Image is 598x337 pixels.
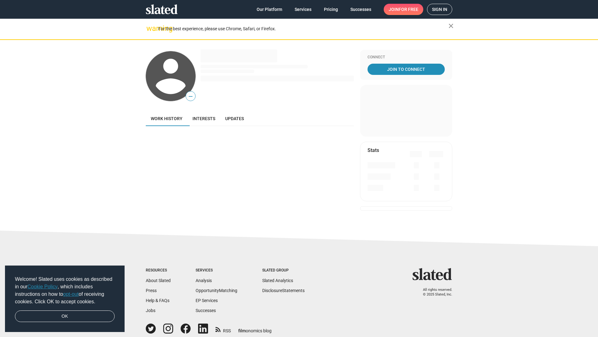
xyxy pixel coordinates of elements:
[368,147,379,154] mat-card-title: Stats
[5,266,125,332] div: cookieconsent
[416,288,452,297] p: All rights reserved. © 2025 Slated, Inc.
[345,4,376,15] a: Successes
[257,4,282,15] span: Our Platform
[196,278,212,283] a: Analysis
[15,310,115,322] a: dismiss cookie message
[146,278,171,283] a: About Slated
[15,276,115,305] span: Welcome! Slated uses cookies as described in our , which includes instructions on how to of recei...
[187,111,220,126] a: Interests
[350,4,371,15] span: Successes
[146,298,169,303] a: Help & FAQs
[389,4,418,15] span: Join
[262,278,293,283] a: Slated Analytics
[447,22,455,30] mat-icon: close
[369,64,444,75] span: Join To Connect
[196,268,237,273] div: Services
[146,111,187,126] a: Work history
[295,4,311,15] span: Services
[368,55,445,60] div: Connect
[146,268,171,273] div: Resources
[290,4,316,15] a: Services
[432,4,447,15] span: Sign in
[252,4,287,15] a: Our Platform
[146,308,155,313] a: Jobs
[27,284,58,289] a: Cookie Policy
[262,268,305,273] div: Slated Group
[196,288,237,293] a: OpportunityMatching
[158,25,448,33] div: For the best experience, please use Chrome, Safari, or Firefox.
[399,4,418,15] span: for free
[146,288,157,293] a: Press
[427,4,452,15] a: Sign in
[63,291,79,297] a: opt-out
[196,308,216,313] a: Successes
[225,116,244,121] span: Updates
[186,92,195,100] span: —
[146,25,154,32] mat-icon: warning
[238,323,272,334] a: filmonomics blog
[238,328,246,333] span: film
[319,4,343,15] a: Pricing
[368,64,445,75] a: Join To Connect
[262,288,305,293] a: DisclosureStatements
[151,116,183,121] span: Work history
[220,111,249,126] a: Updates
[324,4,338,15] span: Pricing
[192,116,215,121] span: Interests
[196,298,218,303] a: EP Services
[216,324,231,334] a: RSS
[384,4,423,15] a: Joinfor free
